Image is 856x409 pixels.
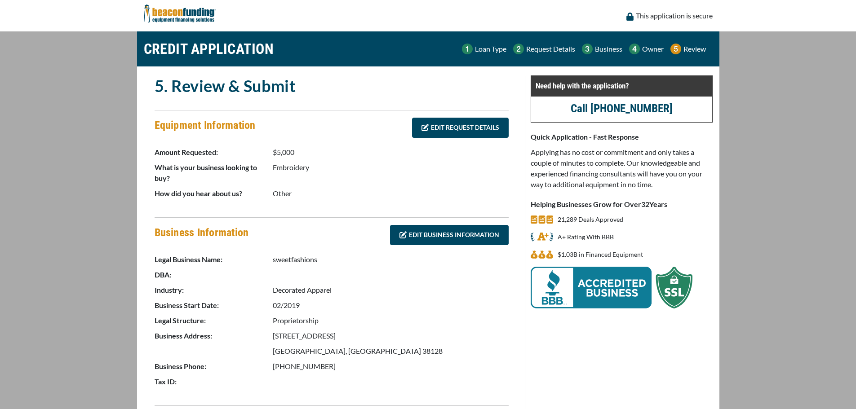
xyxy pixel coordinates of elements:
p: This application is secure [636,10,713,21]
a: EDIT BUSINESS INFORMATION [390,225,509,245]
p: Business Address: [155,330,271,341]
h1: CREDIT APPLICATION [144,36,274,62]
img: lock icon to convery security [626,13,634,21]
img: Step 3 [582,44,593,54]
p: Business [595,44,622,54]
img: BBB Acredited Business and SSL Protection [531,267,692,308]
a: EDIT REQUEST DETAILS [412,118,509,138]
p: Industry: [155,285,271,295]
p: Embroidery [273,162,509,173]
p: Tax ID: [155,376,271,387]
p: Review [683,44,706,54]
h4: Business Information [155,225,249,247]
p: Loan Type [475,44,506,54]
p: Quick Application - Fast Response [531,132,713,142]
p: Applying has no cost or commitment and only takes a couple of minutes to complete. Our knowledgea... [531,147,713,190]
span: 32 [641,200,649,208]
p: Helping Businesses Grow for Over Years [531,199,713,210]
p: 21,289 Deals Approved [558,214,623,225]
p: Legal Business Name: [155,254,271,265]
p: Business Phone: [155,361,271,372]
img: Step 1 [462,44,473,54]
p: How did you hear about us? [155,188,271,199]
h2: 5. Review & Submit [155,75,509,96]
p: 02/2019 [273,300,509,311]
p: Need help with the application? [536,80,708,91]
a: Call [PHONE_NUMBER] [571,102,673,115]
p: sweetfashions [273,254,509,265]
p: Decorated Apparel [273,285,509,295]
img: Step 5 [670,44,681,54]
p: Business Start Date: [155,300,271,311]
p: A+ Rating With BBB [558,232,614,242]
p: What is your business looking to buy? [155,162,271,184]
img: Step 2 [513,44,524,54]
img: Step 4 [629,44,640,54]
p: Amount Requested: [155,147,271,158]
p: Request Details [526,44,575,54]
h4: Equipment Information [155,118,256,140]
p: Owner [642,44,664,54]
p: [PHONE_NUMBER] [273,361,509,372]
p: DBA: [155,269,271,280]
p: [STREET_ADDRESS] [273,330,509,341]
p: Other [273,188,509,199]
p: Legal Structure: [155,315,271,326]
p: $1.03B in Financed Equipment [558,249,643,260]
p: $5,000 [273,147,509,158]
p: [GEOGRAPHIC_DATA], [GEOGRAPHIC_DATA] 38128 [273,346,509,356]
p: Proprietorship [273,315,509,326]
